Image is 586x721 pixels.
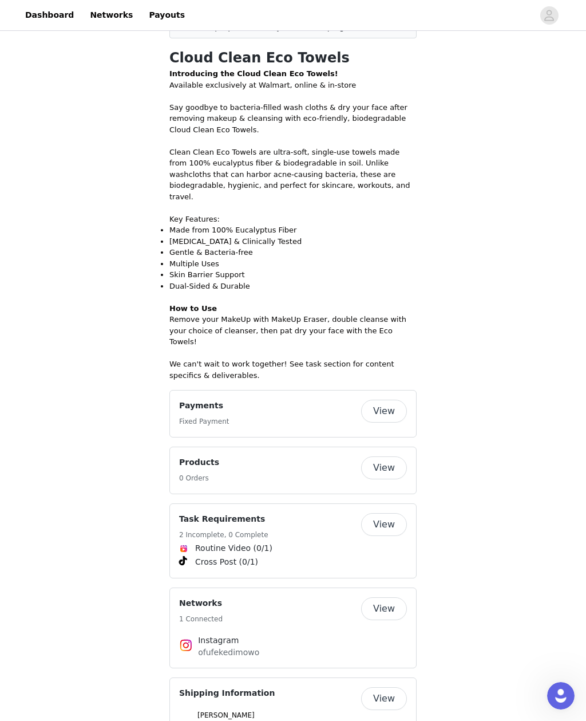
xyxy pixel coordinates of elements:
[169,360,394,380] span: We can't wait to work together! See task section for content specifics & deliverables.
[23,325,205,337] div: Payment Settings
[18,2,81,28] a: Dashboard
[544,6,555,25] div: avatar
[23,156,192,168] div: AI Agent and team can help
[169,69,338,78] span: Introducing the Cloud Clean Eco Towels!
[179,639,193,652] img: Instagram Icon
[152,386,192,394] span: Messages
[23,295,152,304] span: Verification and shipping details
[197,18,217,39] div: Close
[169,270,245,279] span: Skin Barrier Support
[142,2,192,28] a: Payouts
[169,237,302,246] span: [MEDICAL_DATA] & Clinically Tested
[166,18,189,41] img: Profile image for Chriscely
[23,282,205,294] div: Updating your Information
[179,400,229,412] h4: Payments
[169,588,417,668] div: Networks
[23,101,206,120] p: How can we help?
[169,148,410,201] span: Clean Clean Eco Towels are ultra-soft, single-use towels made from 100% eucalyptus fiber & biodeg...
[44,386,70,394] span: Home
[197,710,407,720] p: [PERSON_NAME]
[361,456,407,479] button: View
[23,144,192,156] div: Ask a question
[361,687,407,710] button: View
[23,240,201,261] span: Guides to connecting your accounts to GRIN to automatically deliver content to brands
[179,416,229,427] h5: Fixed Payment
[179,513,268,525] h4: Task Requirements
[169,215,220,223] span: Key Features:
[179,456,219,468] h4: Products
[169,226,296,234] span: Made from 100% Eucalyptus Fiber
[179,687,275,699] h4: Shipping Information
[169,390,417,438] div: Payments
[361,597,407,620] button: View
[12,218,217,273] div: Connecting Your Social NetworksGuides to connecting your accounts to GRIN to automatically delive...
[23,194,205,206] h2: Resources
[198,635,388,647] h4: Instagram
[169,48,417,68] h1: Cloud Clean Eco Towels
[12,316,217,358] div: Payment SettingsAdd or update your payment information
[169,248,253,257] span: Gentle & Bacteria-free
[361,513,407,536] button: View
[169,503,417,578] div: Task Requirements
[169,259,219,268] span: Multiple Uses
[195,556,258,568] span: Cross Post (0/1)
[195,542,272,554] span: Routine Video (0/1)
[23,81,206,101] p: Hi there 👋
[198,647,388,659] p: ofufekedimowo
[169,315,406,346] span: Remove your MakeUp with MakeUp Eraser, double cleanse with your choice of cleanser, then pat dry ...
[179,544,188,553] img: Instagram Reels Icon
[23,338,188,347] span: Add or update your payment information
[12,273,217,316] div: Updating your InformationVerification and shipping details
[144,18,167,41] img: Profile image for Darlene
[169,103,407,134] span: Say goodbye to bacteria-filled wash cloths & dry your face after removing makeup & cleansing with...
[179,614,223,624] h5: 1 Connected
[23,22,92,40] img: logo
[83,2,140,28] a: Networks
[361,400,407,423] button: View
[169,282,250,290] span: Dual-Sided & Durable
[179,473,219,483] h5: 0 Orders
[179,597,223,609] h4: Networks
[23,227,205,239] div: Connecting Your Social Networks
[169,447,417,494] div: Products
[114,357,229,403] button: Messages
[11,135,217,178] div: Ask a questionAI Agent and team can help
[169,81,356,89] span: Available exclusively at Walmart, online & in-store
[179,530,268,540] h5: 2 Incomplete, 0 Complete
[547,682,575,710] iframe: Intercom live chat
[122,18,145,41] img: Profile image for Jesse
[169,304,217,313] span: How to Use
